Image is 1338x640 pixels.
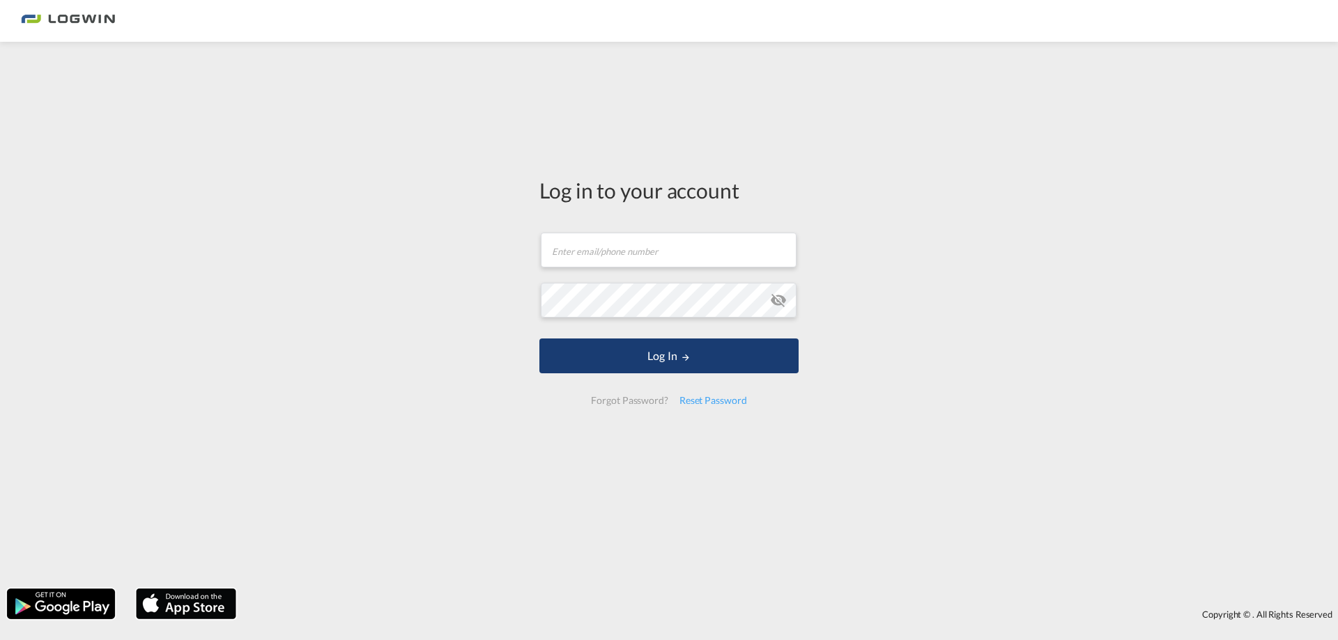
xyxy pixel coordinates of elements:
img: 2761ae10d95411efa20a1f5e0282d2d7.png [21,6,115,37]
input: Enter email/phone number [541,233,797,267]
div: Copyright © . All Rights Reserved [243,602,1338,626]
img: apple.png [134,587,238,621]
button: LOGIN [539,338,799,373]
img: google.png [6,587,116,621]
div: Reset Password [674,388,753,413]
div: Log in to your account [539,175,799,205]
div: Forgot Password? [585,388,673,413]
md-icon: icon-eye-off [770,292,787,309]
